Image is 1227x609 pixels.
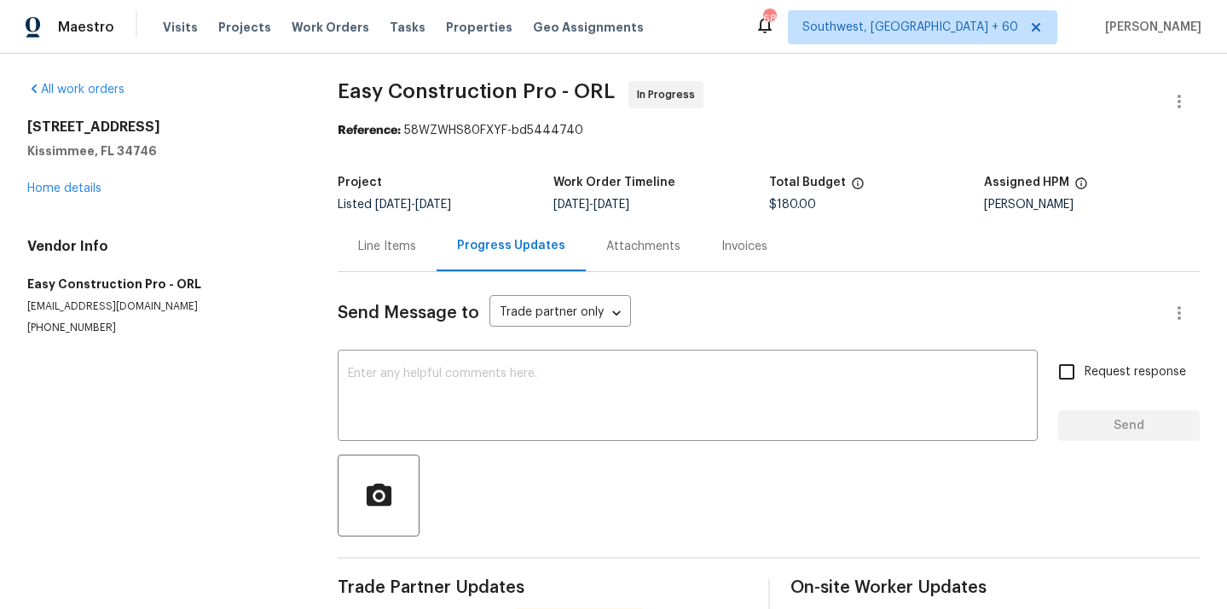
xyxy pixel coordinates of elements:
[763,10,775,27] div: 680
[553,199,629,211] span: -
[553,177,675,188] h5: Work Order Timeline
[446,19,512,36] span: Properties
[27,238,297,255] h4: Vendor Info
[338,579,748,596] span: Trade Partner Updates
[1074,177,1088,199] span: The hpm assigned to this work order.
[593,199,629,211] span: [DATE]
[533,19,644,36] span: Geo Assignments
[338,125,401,136] b: Reference:
[390,21,425,33] span: Tasks
[27,84,124,96] a: All work orders
[163,19,198,36] span: Visits
[1085,363,1186,381] span: Request response
[338,177,382,188] h5: Project
[27,183,101,194] a: Home details
[338,199,451,211] span: Listed
[358,238,416,255] div: Line Items
[457,237,565,254] div: Progress Updates
[637,86,702,103] span: In Progress
[802,19,1018,36] span: Southwest, [GEOGRAPHIC_DATA] + 60
[27,119,297,136] h2: [STREET_ADDRESS]
[606,238,680,255] div: Attachments
[851,177,865,199] span: The total cost of line items that have been proposed by Opendoor. This sum includes line items th...
[769,177,846,188] h5: Total Budget
[338,81,615,101] span: Easy Construction Pro - ORL
[338,304,479,322] span: Send Message to
[27,321,297,335] p: [PHONE_NUMBER]
[1098,19,1201,36] span: [PERSON_NAME]
[58,19,114,36] span: Maestro
[984,177,1069,188] h5: Assigned HPM
[721,238,767,255] div: Invoices
[292,19,369,36] span: Work Orders
[553,199,589,211] span: [DATE]
[769,199,816,211] span: $180.00
[790,579,1201,596] span: On-site Worker Updates
[375,199,411,211] span: [DATE]
[375,199,451,211] span: -
[27,299,297,314] p: [EMAIL_ADDRESS][DOMAIN_NAME]
[984,199,1200,211] div: [PERSON_NAME]
[27,142,297,159] h5: Kissimmee, FL 34746
[27,275,297,293] h5: Easy Construction Pro - ORL
[338,122,1200,139] div: 58WZWHS80FXYF-bd5444740
[489,299,631,328] div: Trade partner only
[218,19,271,36] span: Projects
[415,199,451,211] span: [DATE]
